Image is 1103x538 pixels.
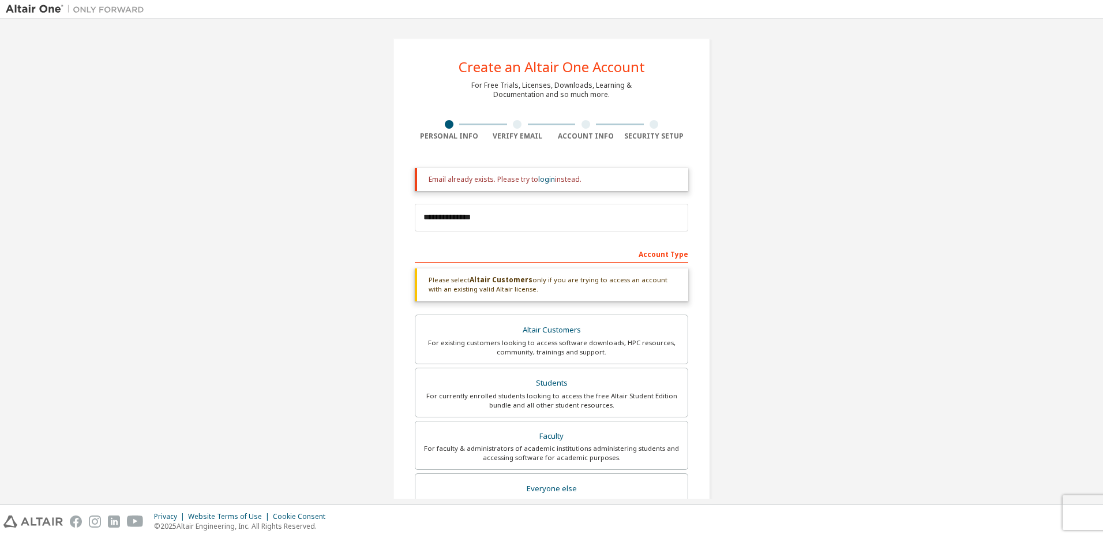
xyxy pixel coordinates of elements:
[422,444,681,462] div: For faculty & administrators of academic institutions administering students and accessing softwa...
[70,515,82,528] img: facebook.svg
[154,521,332,531] p: © 2025 Altair Engineering, Inc. All Rights Reserved.
[422,391,681,410] div: For currently enrolled students looking to access the free Altair Student Edition bundle and all ...
[538,174,555,184] a: login
[6,3,150,15] img: Altair One
[3,515,63,528] img: altair_logo.svg
[551,132,620,141] div: Account Info
[127,515,144,528] img: youtube.svg
[415,132,483,141] div: Personal Info
[471,81,632,99] div: For Free Trials, Licenses, Downloads, Learning & Documentation and so much more.
[422,322,681,338] div: Altair Customers
[415,244,688,263] div: Account Type
[422,375,681,391] div: Students
[154,512,188,521] div: Privacy
[188,512,273,521] div: Website Terms of Use
[470,275,532,285] b: Altair Customers
[273,512,332,521] div: Cookie Consent
[422,481,681,497] div: Everyone else
[108,515,120,528] img: linkedin.svg
[422,428,681,444] div: Faculty
[422,497,681,515] div: For individuals, businesses and everyone else looking to try Altair software and explore our prod...
[89,515,101,528] img: instagram.svg
[459,60,645,74] div: Create an Altair One Account
[415,268,688,301] div: Please select only if you are trying to access an account with an existing valid Altair license.
[620,132,689,141] div: Security Setup
[422,338,681,357] div: For existing customers looking to access software downloads, HPC resources, community, trainings ...
[429,175,679,184] div: Email already exists. Please try to instead.
[483,132,552,141] div: Verify Email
